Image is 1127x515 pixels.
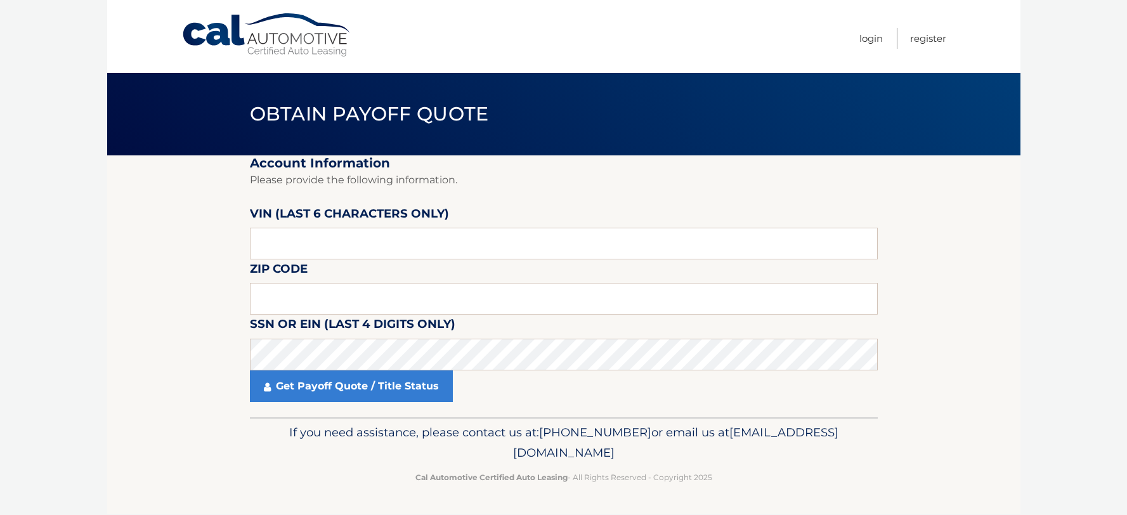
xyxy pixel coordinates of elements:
span: [PHONE_NUMBER] [539,425,651,440]
label: SSN or EIN (last 4 digits only) [250,315,455,338]
strong: Cal Automotive Certified Auto Leasing [415,473,568,482]
p: Please provide the following information. [250,171,878,189]
a: Get Payoff Quote / Title Status [250,370,453,402]
p: - All Rights Reserved - Copyright 2025 [258,471,870,484]
a: Login [859,28,883,49]
label: VIN (last 6 characters only) [250,204,449,228]
span: Obtain Payoff Quote [250,102,489,126]
h2: Account Information [250,155,878,171]
a: Register [910,28,946,49]
p: If you need assistance, please contact us at: or email us at [258,422,870,463]
a: Cal Automotive [181,13,353,58]
label: Zip Code [250,259,308,283]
